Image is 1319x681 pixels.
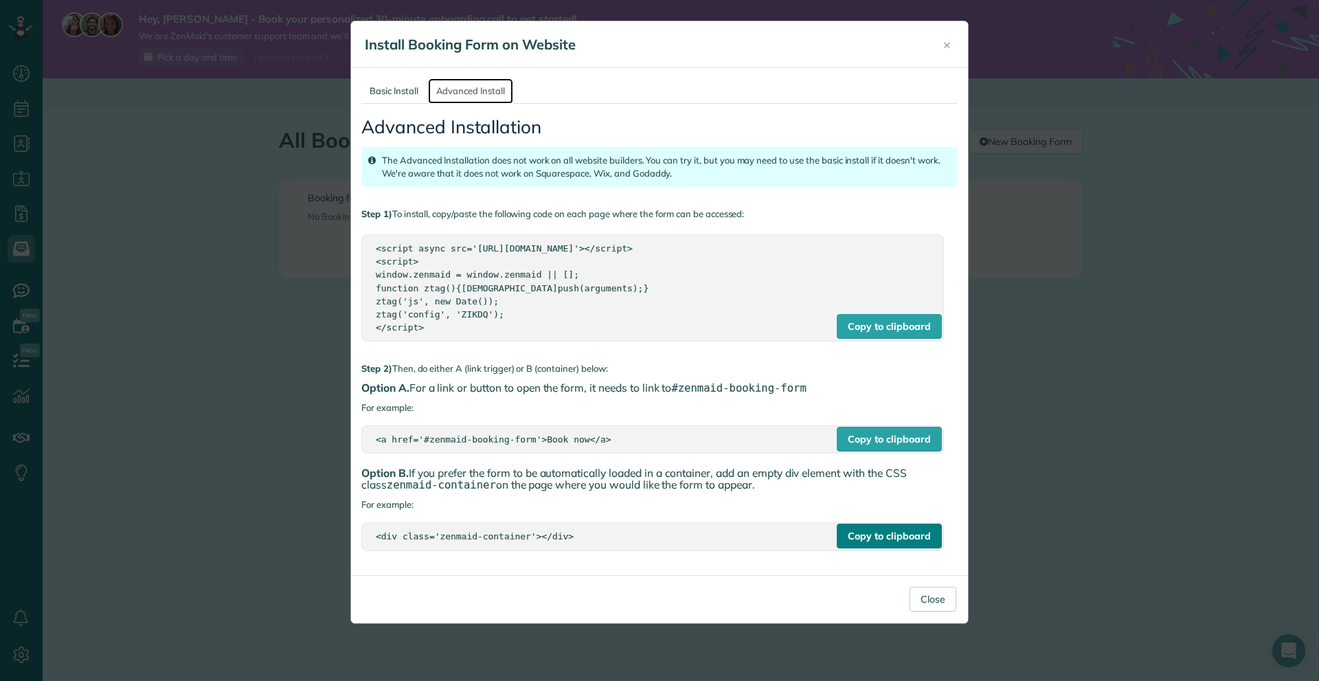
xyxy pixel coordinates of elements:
div: <a href='#zenmaid-booking-form'>Book now</a> [376,433,929,446]
p: To install, copy/paste the following code on each page where the form can be accessed: [361,208,958,221]
h3: Advanced Installation [361,118,958,137]
strong: Step 2) [361,363,392,374]
span: Option B. [361,466,409,480]
div: The Advanced Installation does not work on all website builders. You can try it, but you may need... [361,147,958,187]
div: <div class='zenmaid-container'></div> [376,530,929,543]
a: Basic Install [361,78,427,104]
strong: Step 1) [361,208,392,219]
button: Close [910,587,956,612]
span: × [943,36,951,52]
p: Then, do either A (link trigger) or B (container) below: [361,362,958,375]
h4: Install Booking Form on Website [365,35,921,54]
div: Copy to clipboard [837,314,941,339]
button: Close [933,28,961,61]
a: Advanced Install [428,78,513,104]
span: Option A. [361,381,409,394]
div: <script async src='[URL][DOMAIN_NAME]'></script> <script> window.zenmaid = window.zenmaid || []; ... [376,242,929,333]
div: For example: For example: [361,104,958,565]
h4: If you prefer the form to be automatically loaded in a container, add an empty div element with t... [361,467,958,491]
h4: For a link or button to open the form, it needs to link to [361,382,958,394]
span: #zenmaid-booking-form [671,382,806,394]
span: zenmaid-container [387,479,496,491]
div: Copy to clipboard [837,524,941,548]
div: Copy to clipboard [837,427,941,451]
